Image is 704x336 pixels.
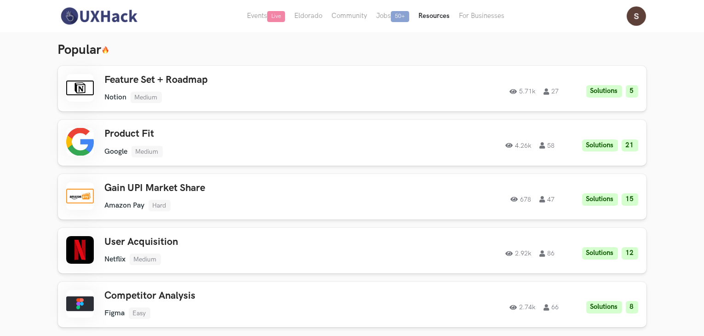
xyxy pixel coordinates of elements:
[586,85,622,98] li: Solutions
[58,66,647,111] a: Feature Set + RoadmapNotionMedium5.71k27Solutions5
[511,196,532,203] span: 678
[131,92,162,103] li: Medium
[626,85,638,98] li: 5
[544,304,559,311] span: 66
[129,307,150,319] li: Easy
[130,254,161,265] li: Medium
[622,193,638,206] li: 15
[149,200,171,211] li: Hard
[105,290,366,302] h3: Competitor Analysis
[582,247,618,260] li: Solutions
[586,301,622,313] li: Solutions
[58,6,140,26] img: UXHack-logo.png
[506,142,532,149] span: 4.26k
[510,304,536,311] span: 2.74k
[102,46,109,54] img: 🔥
[626,301,638,313] li: 8
[105,182,366,194] h3: Gain UPI Market Share
[544,88,559,95] span: 27
[540,196,555,203] span: 47
[267,11,285,22] span: Live
[58,174,647,220] a: Gain UPI Market ShareAmazon PayHard67847Solutions15
[58,228,647,273] a: User AcquisitionNetflixMedium2.92k86Solutions12
[105,128,366,140] h3: Product Fit
[506,250,532,257] span: 2.92k
[105,147,128,156] li: Google
[58,42,647,58] h3: Popular
[105,74,366,86] h3: Feature Set + Roadmap
[105,255,126,264] li: Netflix
[105,236,366,248] h3: User Acquisition
[540,250,555,257] span: 86
[105,93,127,102] li: Notion
[510,88,536,95] span: 5.71k
[132,146,163,157] li: Medium
[622,139,638,152] li: 21
[58,120,647,165] a: Product FitGoogleMedium4.26k58Solutions21
[582,139,618,152] li: Solutions
[105,309,125,318] li: Figma
[622,247,638,260] li: 12
[627,6,646,26] img: Your profile pic
[105,201,145,210] li: Amazon Pay
[540,142,555,149] span: 58
[391,11,409,22] span: 50+
[58,282,647,327] a: Competitor AnalysisFigmaEasy2.74k66Solutions8
[582,193,618,206] li: Solutions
